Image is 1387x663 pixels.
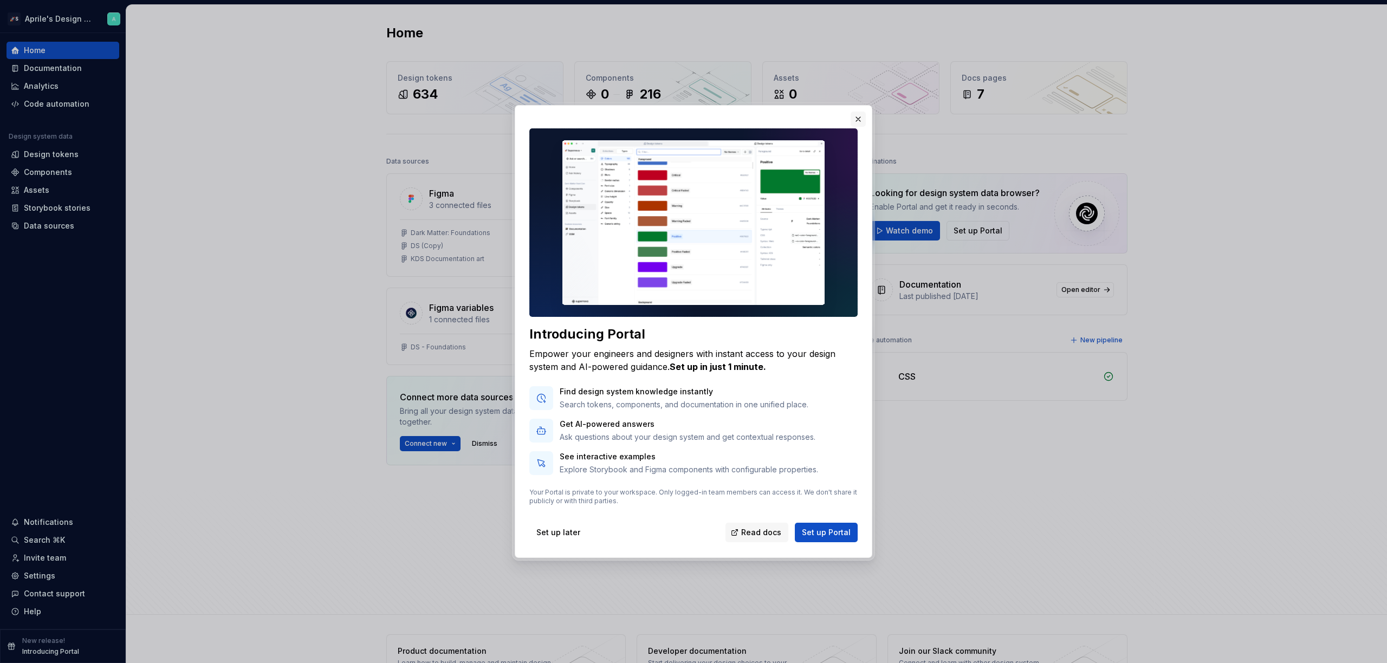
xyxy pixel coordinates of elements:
[795,523,858,542] button: Set up Portal
[560,399,808,410] p: Search tokens, components, and documentation in one unified place.
[560,419,815,430] p: Get AI-powered answers
[529,347,858,373] div: Empower your engineers and designers with instant access to your design system and AI-powered gui...
[560,432,815,443] p: Ask questions about your design system and get contextual responses.
[560,386,808,397] p: Find design system knowledge instantly
[741,527,781,538] span: Read docs
[560,451,818,462] p: See interactive examples
[529,523,587,542] button: Set up later
[536,527,580,538] span: Set up later
[560,464,818,475] p: Explore Storybook and Figma components with configurable properties.
[802,527,851,538] span: Set up Portal
[670,361,766,372] b: Set up in just 1 minute.
[529,326,858,343] div: Introducing Portal
[529,488,858,505] p: Your Portal is private to your workspace. Only logged-in team members can access it. We don't sha...
[725,523,788,542] a: Read docs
